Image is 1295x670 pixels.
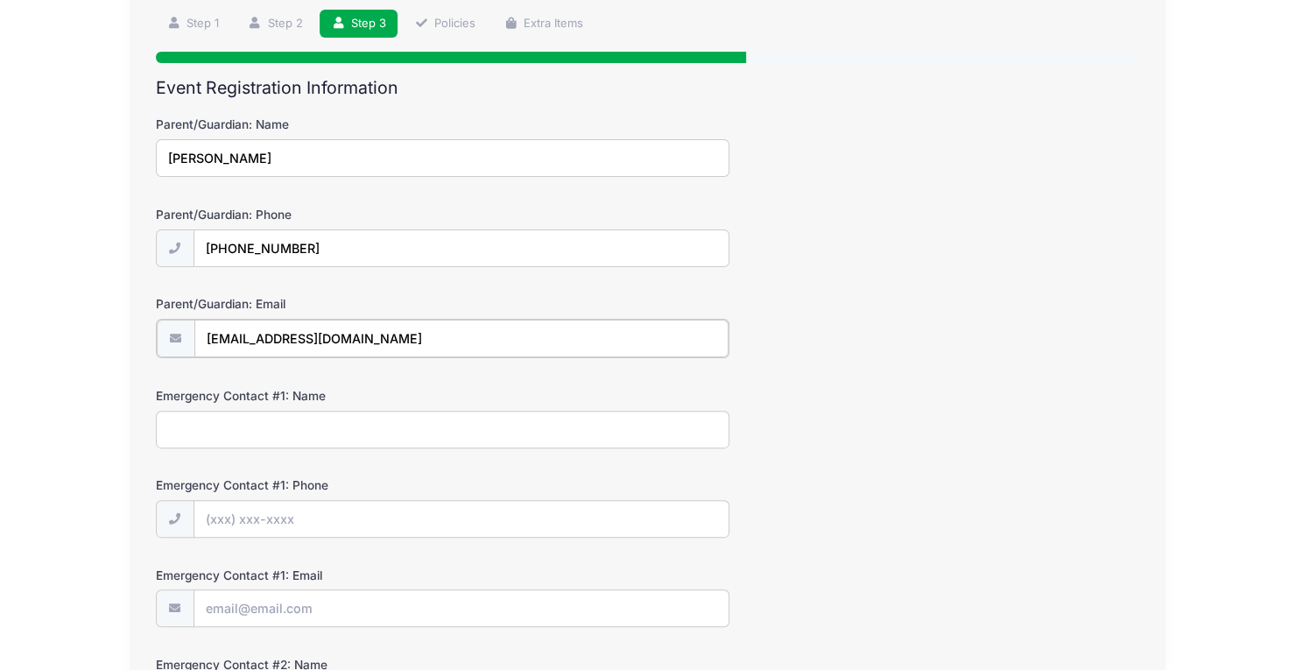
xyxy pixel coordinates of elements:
a: Extra Items [493,10,595,39]
label: Emergency Contact #1: Phone [156,476,484,494]
h2: Event Registration Information [156,78,1140,98]
label: Parent/Guardian: Name [156,116,484,133]
a: Policies [403,10,487,39]
input: email@email.com [194,320,728,357]
input: (xxx) xxx-xxxx [194,500,729,538]
label: Emergency Contact #1: Email [156,567,484,584]
a: Step 2 [236,10,314,39]
a: Step 3 [320,10,398,39]
label: Parent/Guardian: Email [156,295,484,313]
label: Emergency Contact #1: Name [156,387,484,405]
a: Step 1 [156,10,231,39]
input: email@email.com [194,589,729,627]
input: (xxx) xxx-xxxx [194,229,729,267]
label: Parent/Guardian: Phone [156,206,484,223]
